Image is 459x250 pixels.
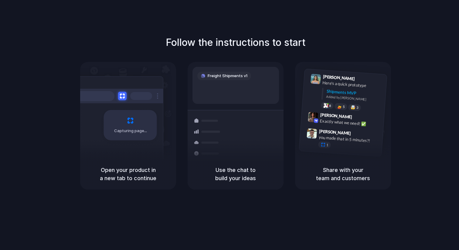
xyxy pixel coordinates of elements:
h5: Use the chat to build your ideas [195,166,276,182]
span: 1 [326,143,328,147]
span: Freight Shipments v1 [208,73,247,79]
div: Shipments MVP [326,88,382,98]
div: 🤯 [351,105,356,110]
h5: Open your product in a new tab to continue [87,166,169,182]
span: Capturing page [114,128,148,134]
div: Here's a quick prototype [322,80,383,90]
span: 9:47 AM [353,131,365,138]
h5: Share with your team and customers [302,166,384,182]
span: 8 [329,104,331,108]
h1: Follow the instructions to start [166,35,305,50]
span: 3 [356,106,359,109]
span: [PERSON_NAME] [319,128,351,137]
span: [PERSON_NAME] [320,111,352,120]
div: you made that in 5 minutes?! [318,134,379,145]
span: [PERSON_NAME] [323,73,355,82]
span: 5 [343,105,345,108]
span: 9:41 AM [357,76,369,84]
span: 9:42 AM [354,115,366,122]
div: Exactly what we need! ✅ [320,118,380,128]
div: Added by [PERSON_NAME] [326,94,382,103]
